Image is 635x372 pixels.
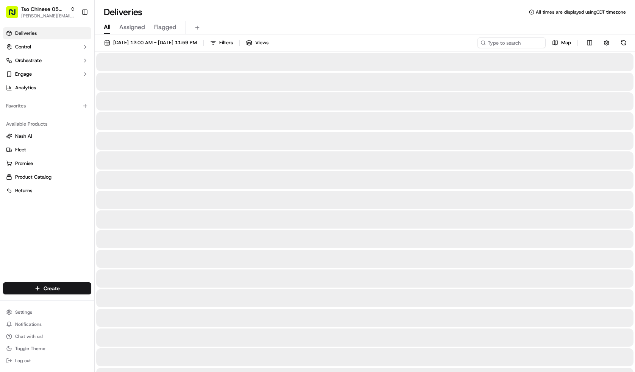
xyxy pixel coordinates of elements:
[15,309,32,315] span: Settings
[549,37,574,48] button: Map
[561,39,571,46] span: Map
[3,171,91,183] button: Product Catalog
[3,118,91,130] div: Available Products
[15,160,33,167] span: Promise
[3,319,91,330] button: Notifications
[6,133,88,140] a: Nash AI
[3,185,91,197] button: Returns
[15,30,37,37] span: Deliveries
[536,9,626,15] span: All times are displayed using CDT timezone
[3,27,91,39] a: Deliveries
[15,358,31,364] span: Log out
[3,157,91,170] button: Promise
[477,37,546,48] input: Type to search
[15,174,51,181] span: Product Catalog
[3,68,91,80] button: Engage
[3,3,78,21] button: Tso Chinese 05 [PERSON_NAME][PERSON_NAME][EMAIL_ADDRESS][DOMAIN_NAME]
[618,37,629,48] button: Refresh
[21,5,67,13] button: Tso Chinese 05 [PERSON_NAME]
[3,282,91,294] button: Create
[255,39,268,46] span: Views
[3,130,91,142] button: Nash AI
[3,54,91,67] button: Orchestrate
[113,39,197,46] span: [DATE] 12:00 AM - [DATE] 11:59 PM
[3,41,91,53] button: Control
[3,82,91,94] a: Analytics
[6,187,88,194] a: Returns
[219,39,233,46] span: Filters
[6,146,88,153] a: Fleet
[154,23,176,32] span: Flagged
[15,346,45,352] span: Toggle Theme
[3,307,91,318] button: Settings
[101,37,200,48] button: [DATE] 12:00 AM - [DATE] 11:59 PM
[207,37,236,48] button: Filters
[15,84,36,91] span: Analytics
[15,187,32,194] span: Returns
[44,285,60,292] span: Create
[15,57,42,64] span: Orchestrate
[15,333,43,339] span: Chat with us!
[21,13,75,19] button: [PERSON_NAME][EMAIL_ADDRESS][DOMAIN_NAME]
[3,144,91,156] button: Fleet
[3,355,91,366] button: Log out
[104,6,142,18] h1: Deliveries
[3,331,91,342] button: Chat with us!
[3,343,91,354] button: Toggle Theme
[243,37,272,48] button: Views
[6,160,88,167] a: Promise
[3,100,91,112] div: Favorites
[15,146,26,153] span: Fleet
[15,44,31,50] span: Control
[15,71,32,78] span: Engage
[15,133,32,140] span: Nash AI
[119,23,145,32] span: Assigned
[15,321,42,327] span: Notifications
[6,174,88,181] a: Product Catalog
[104,23,110,32] span: All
